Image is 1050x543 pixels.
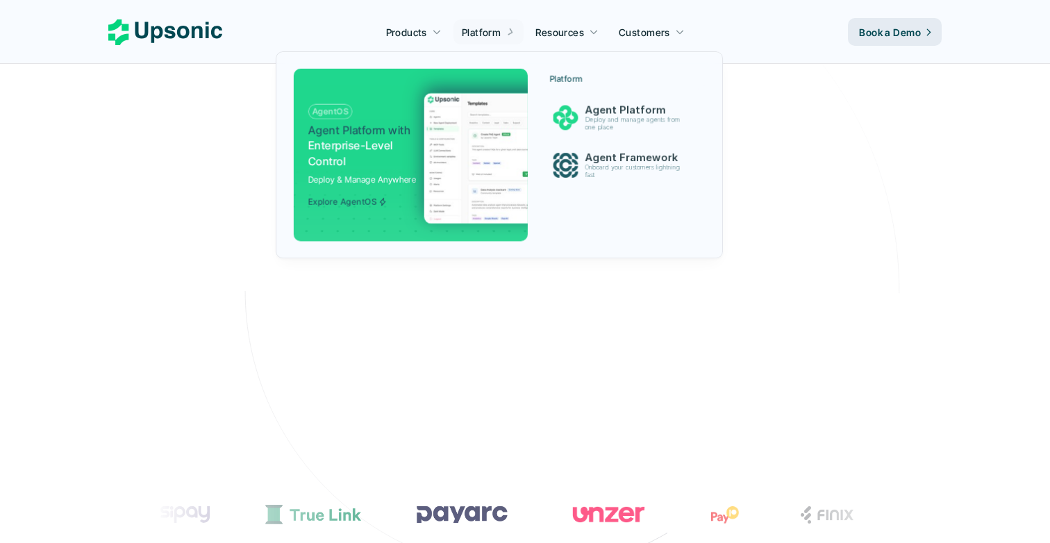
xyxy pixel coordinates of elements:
[308,197,377,207] p: Explore AgentOS
[294,69,528,242] a: AgentOSAgent Platform withEnterprise-Level ControlDeploy & Manage AnywhereExplore AgentOS
[848,18,942,46] a: Book a Demo
[308,197,387,207] span: Explore AgentOS
[464,333,585,368] a: Book a Demo
[585,117,685,131] p: Deploy and manage agents from one place
[585,104,687,117] p: Agent Platform
[481,341,557,361] p: Book a Demo
[308,122,415,169] p: Enterprise-Level Control
[859,25,921,40] p: Book a Demo
[312,107,349,117] p: AgentOS
[386,25,427,40] p: Products
[299,247,751,287] p: From onboarding to compliance to settlement to autonomous control. Work with %82 more efficiency ...
[619,25,670,40] p: Customers
[550,74,583,84] p: Platform
[462,25,501,40] p: Platform
[585,164,685,178] p: Onboard your customers lightning fast
[535,25,584,40] p: Resources
[308,173,417,186] p: Deploy & Manage Anywhere
[308,123,410,137] span: Agent Platform with
[282,112,768,206] h2: Agentic AI Platform for FinTech Operations
[585,152,687,165] p: Agent Framework
[378,19,450,44] a: Products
